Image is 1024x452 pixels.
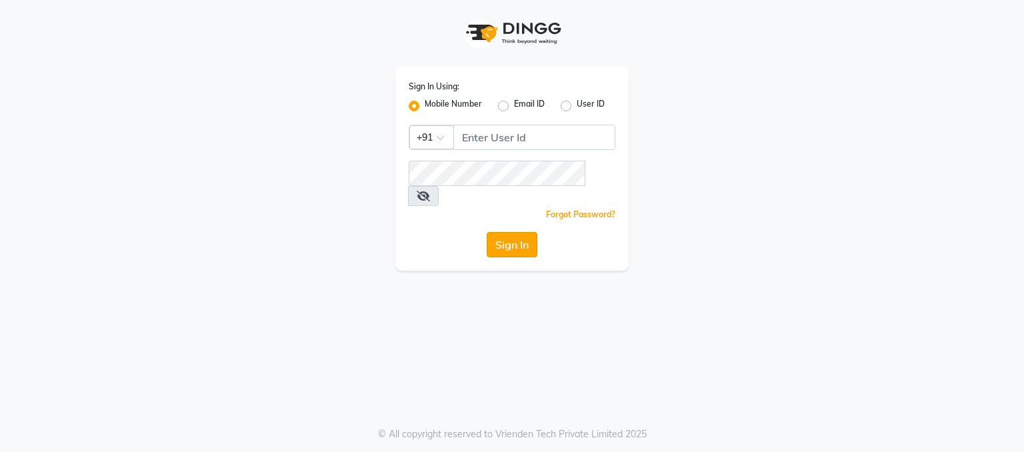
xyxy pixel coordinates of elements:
a: Forgot Password? [546,209,615,219]
label: Mobile Number [425,98,482,114]
label: Sign In Using: [409,81,459,93]
input: Username [409,161,585,186]
img: logo1.svg [459,13,565,53]
input: Username [453,125,615,150]
label: User ID [577,98,605,114]
button: Sign In [487,232,537,257]
label: Email ID [514,98,545,114]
